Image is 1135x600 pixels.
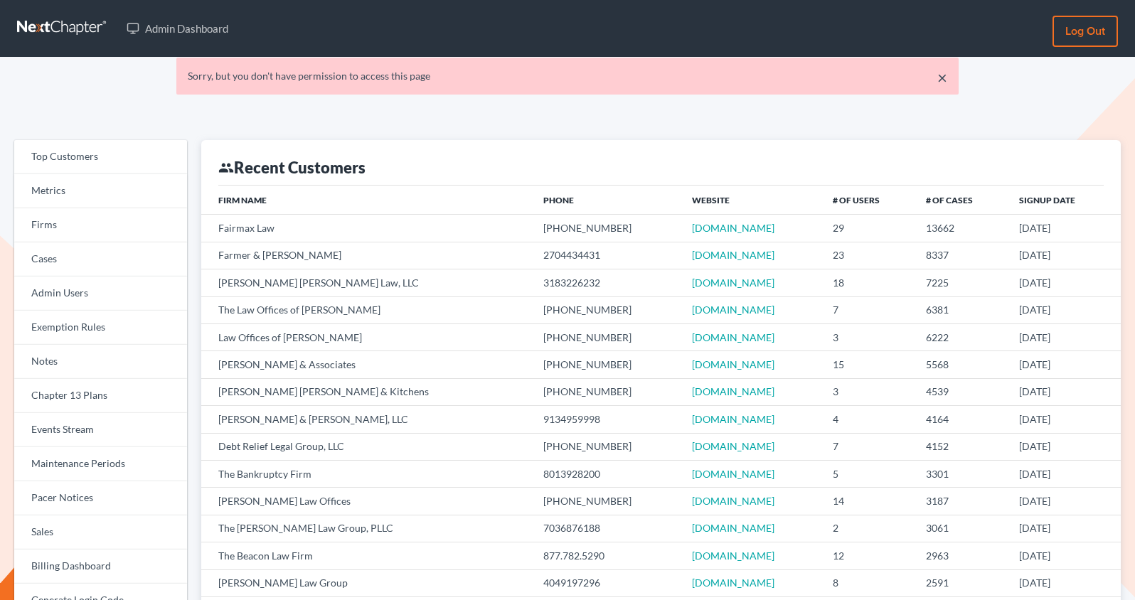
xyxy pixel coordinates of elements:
[14,311,187,345] a: Exemption Rules
[1008,351,1121,378] td: [DATE]
[692,277,774,289] a: [DOMAIN_NAME]
[821,406,915,433] td: 4
[14,242,187,277] a: Cases
[14,174,187,208] a: Metrics
[1008,406,1121,433] td: [DATE]
[1008,323,1121,350] td: [DATE]
[14,208,187,242] a: Firms
[14,379,187,413] a: Chapter 13 Plans
[692,495,774,507] a: [DOMAIN_NAME]
[692,385,774,397] a: [DOMAIN_NAME]
[532,515,681,542] td: 7036876188
[119,16,235,41] a: Admin Dashboard
[821,242,915,269] td: 23
[1008,215,1121,242] td: [DATE]
[201,269,532,296] td: [PERSON_NAME] [PERSON_NAME] Law, LLC
[532,488,681,515] td: [PHONE_NUMBER]
[1008,460,1121,487] td: [DATE]
[201,460,532,487] td: The Bankruptcy Firm
[692,304,774,316] a: [DOMAIN_NAME]
[692,249,774,261] a: [DOMAIN_NAME]
[821,351,915,378] td: 15
[915,542,1008,569] td: 2963
[1008,186,1121,214] th: Signup Date
[201,186,532,214] th: Firm Name
[821,296,915,323] td: 7
[915,215,1008,242] td: 13662
[201,569,532,596] td: [PERSON_NAME] Law Group
[14,413,187,447] a: Events Stream
[915,242,1008,269] td: 8337
[532,323,681,350] td: [PHONE_NUMBER]
[14,277,187,311] a: Admin Users
[218,160,234,176] i: group
[201,515,532,542] td: The [PERSON_NAME] Law Group, PLLC
[915,186,1008,214] th: # of Cases
[201,406,532,433] td: [PERSON_NAME] & [PERSON_NAME], LLC
[692,522,774,534] a: [DOMAIN_NAME]
[915,269,1008,296] td: 7225
[14,140,187,174] a: Top Customers
[821,186,915,214] th: # of Users
[14,481,187,515] a: Pacer Notices
[1008,242,1121,269] td: [DATE]
[532,542,681,569] td: 877.782.5290
[532,406,681,433] td: 9134959998
[821,542,915,569] td: 12
[532,186,681,214] th: Phone
[14,345,187,379] a: Notes
[532,215,681,242] td: [PHONE_NUMBER]
[188,69,947,83] div: Sorry, but you don't have permission to access this page
[821,488,915,515] td: 14
[532,433,681,460] td: [PHONE_NUMBER]
[915,488,1008,515] td: 3187
[692,358,774,370] a: [DOMAIN_NAME]
[821,378,915,405] td: 3
[1008,542,1121,569] td: [DATE]
[532,269,681,296] td: 3183226232
[1008,488,1121,515] td: [DATE]
[692,440,774,452] a: [DOMAIN_NAME]
[692,413,774,425] a: [DOMAIN_NAME]
[532,569,681,596] td: 4049197296
[915,323,1008,350] td: 6222
[821,215,915,242] td: 29
[915,351,1008,378] td: 5568
[1008,269,1121,296] td: [DATE]
[915,515,1008,542] td: 3061
[821,460,915,487] td: 5
[1008,515,1121,542] td: [DATE]
[937,69,947,86] a: ×
[14,447,187,481] a: Maintenance Periods
[692,222,774,234] a: [DOMAIN_NAME]
[692,331,774,343] a: [DOMAIN_NAME]
[692,577,774,589] a: [DOMAIN_NAME]
[915,378,1008,405] td: 4539
[201,242,532,269] td: Farmer & [PERSON_NAME]
[692,550,774,562] a: [DOMAIN_NAME]
[14,515,187,550] a: Sales
[692,468,774,480] a: [DOMAIN_NAME]
[821,515,915,542] td: 2
[201,215,532,242] td: Fairmax Law
[532,296,681,323] td: [PHONE_NUMBER]
[532,460,681,487] td: 8013928200
[532,351,681,378] td: [PHONE_NUMBER]
[915,406,1008,433] td: 4164
[532,242,681,269] td: 2704434431
[201,296,532,323] td: The Law Offices of [PERSON_NAME]
[915,296,1008,323] td: 6381
[821,433,915,460] td: 7
[915,433,1008,460] td: 4152
[201,488,532,515] td: [PERSON_NAME] Law Offices
[821,569,915,596] td: 8
[14,550,187,584] a: Billing Dashboard
[1008,296,1121,323] td: [DATE]
[681,186,821,214] th: Website
[915,569,1008,596] td: 2591
[1008,433,1121,460] td: [DATE]
[201,323,532,350] td: Law Offices of [PERSON_NAME]
[201,378,532,405] td: [PERSON_NAME] [PERSON_NAME] & Kitchens
[201,351,532,378] td: [PERSON_NAME] & Associates
[532,378,681,405] td: [PHONE_NUMBER]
